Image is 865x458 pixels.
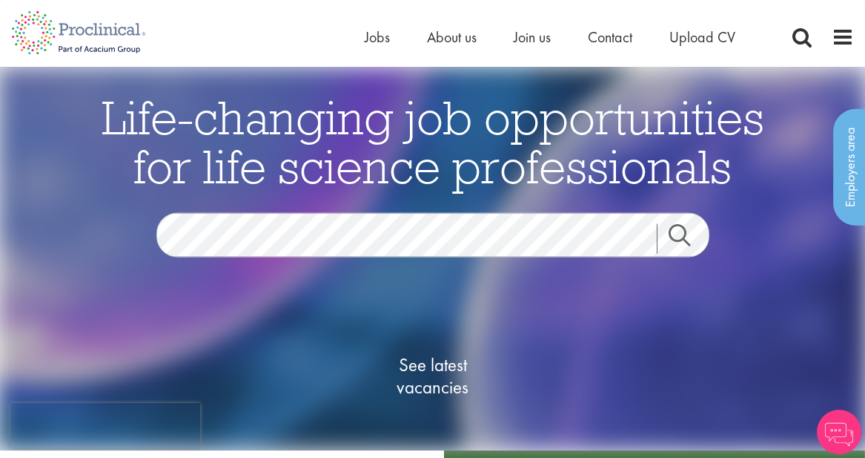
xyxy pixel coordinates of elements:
[588,27,632,47] a: Contact
[359,354,507,399] span: See latest vacancies
[657,224,720,254] a: Job search submit button
[817,410,861,454] img: Chatbot
[102,88,764,196] span: Life-changing job opportunities for life science professionals
[514,27,551,47] a: Join us
[427,27,477,47] a: About us
[669,27,735,47] a: Upload CV
[359,295,507,458] a: See latestvacancies
[10,403,200,448] iframe: reCAPTCHA
[365,27,390,47] a: Jobs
